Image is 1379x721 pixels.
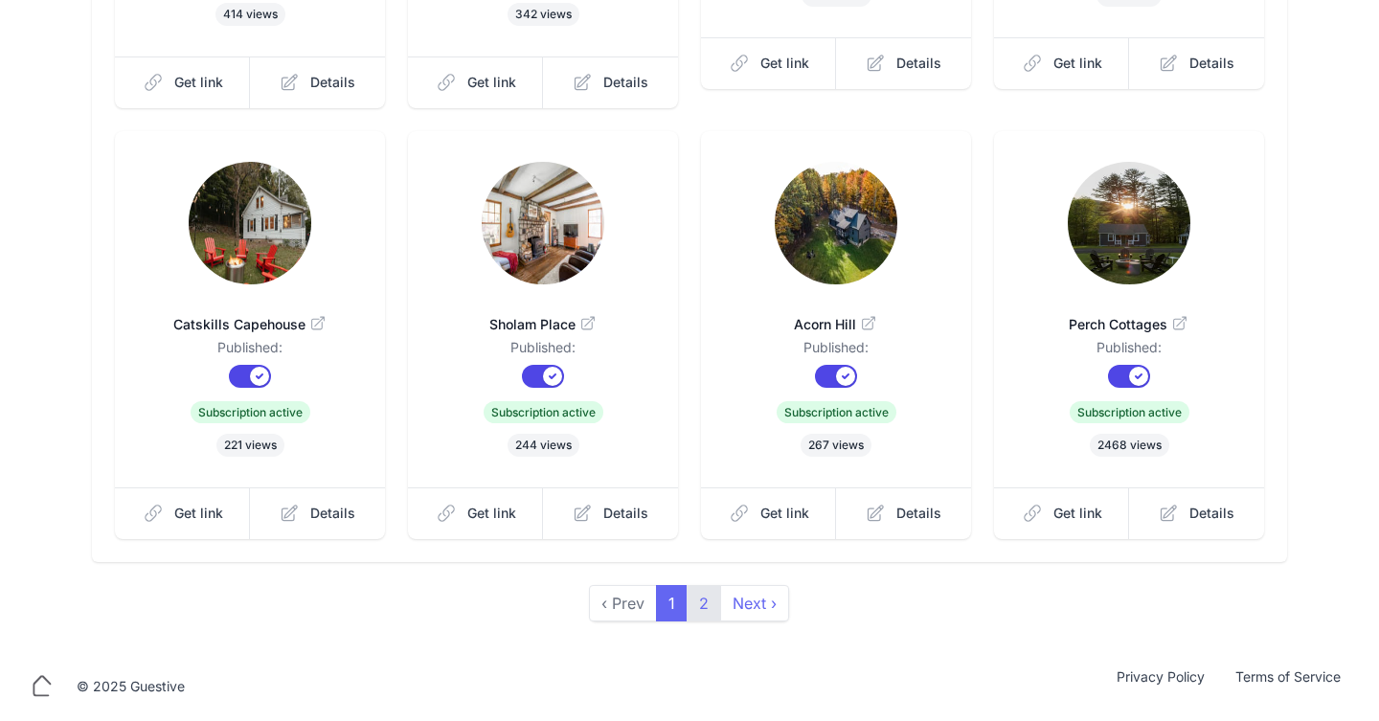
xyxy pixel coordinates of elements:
[250,487,385,539] a: Details
[310,73,355,92] span: Details
[1220,667,1356,706] a: Terms of Service
[603,504,648,523] span: Details
[439,292,647,338] a: Sholam Place
[1025,338,1233,365] dd: Published:
[994,487,1130,539] a: Get link
[720,585,789,621] a: next
[174,73,223,92] span: Get link
[801,434,871,457] span: 267 views
[701,37,837,89] a: Get link
[408,487,544,539] a: Get link
[115,487,251,539] a: Get link
[77,677,185,696] div: © 2025 Guestive
[467,504,516,523] span: Get link
[1070,401,1189,423] span: Subscription active
[994,37,1130,89] a: Get link
[760,54,809,73] span: Get link
[687,585,721,621] a: 2
[1101,667,1220,706] a: Privacy Policy
[1129,37,1264,89] a: Details
[174,504,223,523] span: Get link
[1053,504,1102,523] span: Get link
[439,338,647,365] dd: Published:
[896,504,941,523] span: Details
[1090,434,1169,457] span: 2468 views
[146,292,354,338] a: Catskills Capehouse
[484,401,603,423] span: Subscription active
[146,338,354,365] dd: Published:
[189,162,311,284] img: tl5jf171fnvyd6sjfafv0d7ncw02
[896,54,941,73] span: Details
[216,434,284,457] span: 221 views
[310,504,355,523] span: Details
[1025,315,1233,334] span: Perch Cottages
[543,487,678,539] a: Details
[1053,54,1102,73] span: Get link
[1068,162,1190,284] img: 0uo6fp2wb57pvq4v6w237t4x8v8h
[439,315,647,334] span: Sholam Place
[760,504,809,523] span: Get link
[1189,54,1234,73] span: Details
[1189,504,1234,523] span: Details
[1129,487,1264,539] a: Details
[732,338,940,365] dd: Published:
[836,37,971,89] a: Details
[408,56,544,108] a: Get link
[146,315,354,334] span: Catskills Capehouse
[836,487,971,539] a: Details
[732,315,940,334] span: Acorn Hill
[467,73,516,92] span: Get link
[603,73,648,92] span: Details
[590,585,789,621] nav: pager
[732,292,940,338] a: Acorn Hill
[215,3,285,26] span: 414 views
[701,487,837,539] a: Get link
[589,585,657,621] span: ‹ Prev
[543,56,678,108] a: Details
[115,56,251,108] a: Get link
[775,162,897,284] img: xn43evbbayg2pjjjtz1wn17ag0ji
[482,162,604,284] img: pagmpvtx35557diczqqovcmn2chs
[508,434,579,457] span: 244 views
[1025,292,1233,338] a: Perch Cottages
[191,401,310,423] span: Subscription active
[250,56,385,108] a: Details
[777,401,896,423] span: Subscription active
[508,3,579,26] span: 342 views
[656,585,688,621] span: 1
